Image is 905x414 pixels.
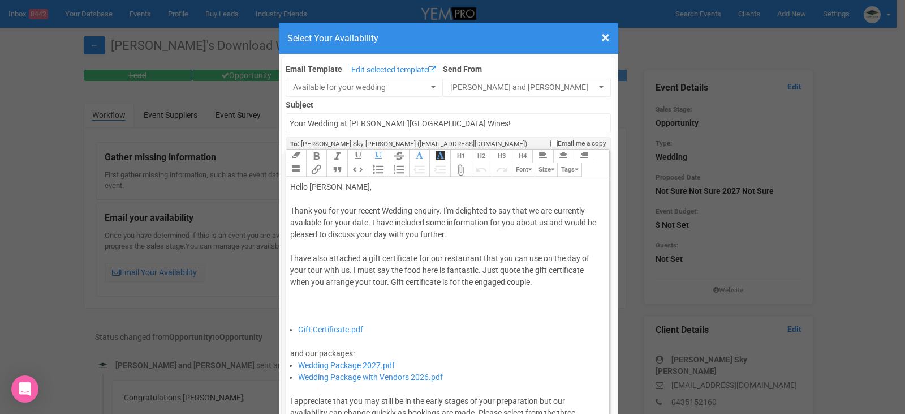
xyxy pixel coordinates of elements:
[519,152,527,160] span: H4
[389,150,409,163] button: Strikethrough
[290,336,602,360] div: and our packages:
[306,163,326,177] button: Link
[450,82,596,93] span: [PERSON_NAME] and [PERSON_NAME]
[429,150,450,163] button: Font Background
[347,163,368,177] button: Code
[286,150,306,163] button: Clear Formatting at cursor
[298,325,363,334] a: Gift Certificate.pdf
[477,152,485,160] span: H2
[298,373,443,382] a: Wedding Package with Vendors 2026.pdf
[326,150,347,163] button: Italic
[471,150,491,163] button: Heading 2
[368,150,388,163] button: Underline Colour
[512,163,535,177] button: Font
[326,163,347,177] button: Quote
[443,61,611,75] label: Send From
[558,139,606,148] span: Email me a copy
[298,361,395,370] a: Wedding Package 2027.pdf
[368,163,388,177] button: Bullets
[348,63,439,78] a: Edit selected template
[492,163,512,177] button: Redo
[429,163,450,177] button: Increase Level
[293,82,428,93] span: Available for your wedding
[306,150,326,163] button: Bold
[409,163,429,177] button: Decrease Level
[287,31,610,45] h4: Select Your Availability
[290,140,299,148] strong: To:
[11,375,38,403] div: Open Intercom Messenger
[512,150,532,163] button: Heading 4
[290,181,602,193] div: Hello [PERSON_NAME],
[557,163,581,177] button: Tags
[553,150,574,163] button: Align Center
[535,163,557,177] button: Size
[290,205,602,324] div: Thank you for your recent Wedding enquiry. I'm delighted to say that we are currently available f...
[498,152,506,160] span: H3
[301,140,527,148] span: [PERSON_NAME] Sky [PERSON_NAME] ([EMAIL_ADDRESS][DOMAIN_NAME])
[409,150,429,163] button: Font Colour
[574,150,594,163] button: Align Right
[450,150,471,163] button: Heading 1
[450,163,471,177] button: Attach Files
[286,163,306,177] button: Align Justified
[492,150,512,163] button: Heading 3
[286,63,342,75] label: Email Template
[286,97,611,110] label: Subject
[347,150,368,163] button: Underline
[471,163,491,177] button: Undo
[601,28,610,47] span: ×
[457,152,465,160] span: H1
[389,163,409,177] button: Numbers
[532,150,553,163] button: Align Left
